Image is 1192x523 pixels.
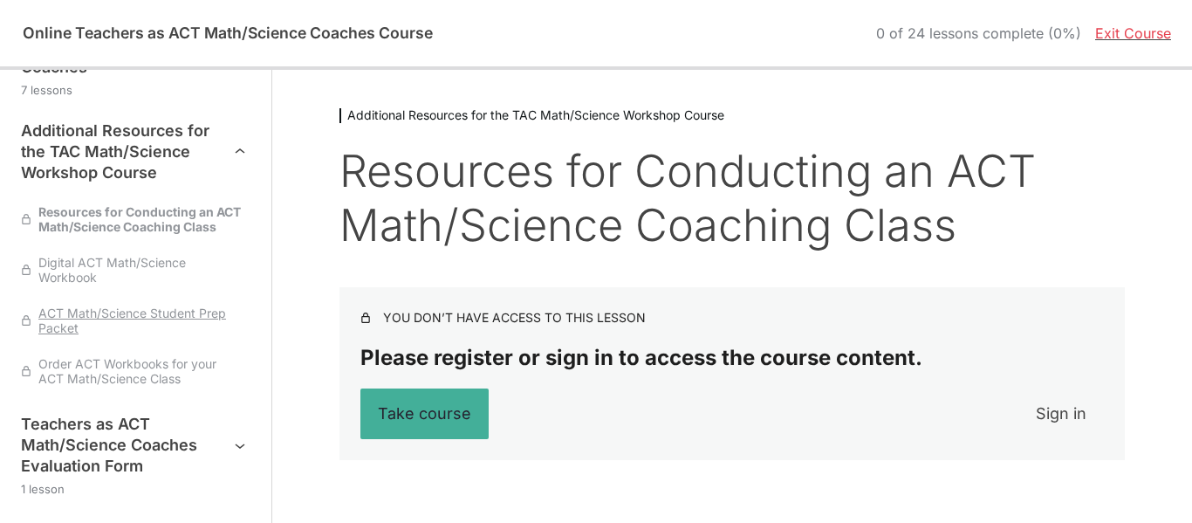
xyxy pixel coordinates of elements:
h3: Additional Resources for the TAC Math/Science Workshop Course [21,120,212,183]
a: Exit Course [1095,24,1171,42]
span: Digital ACT Math/Science Workbook [31,255,250,285]
div: 1 lesson [21,480,250,499]
button: Additional Resources for the TAC Math/Science Workshop Course [21,120,250,183]
a: Order ACT Workbooks for your ACT Math/Science Class [21,356,250,386]
h3: Teachers as ACT Math/Science Coaches Evaluation Form [21,414,212,477]
span: Order ACT Workbooks for your ACT Math/Science Class [31,356,250,386]
div: You don’t have access to this lesson [383,308,646,327]
span: Resources for Conducting an ACT Math/Science Coaching Class [31,204,250,234]
a: ACT Math/Science Student Prep Packet [21,306,250,335]
a: Sign in [1018,393,1104,435]
p: Please register or sign in to access the course content. [360,344,1104,371]
a: Digital ACT Math/Science Workbook [21,255,250,285]
h2: Online Teachers as ACT Math/Science Coaches Course [21,24,435,43]
h1: Resources for Conducting an ACT Math/Science Coaching Class [339,144,1125,252]
div: 7 lessons [21,81,250,100]
h3: Additional Resources for the TAC Math/Science Workshop Course [339,108,1125,123]
span: ACT Math/Science Student Prep Packet [31,306,250,335]
a: Resources for Conducting an ACT Math/Science Coaching Class [21,204,250,234]
button: Teachers as ACT Math/Science Coaches Evaluation Form [21,414,250,477]
a: Take course [360,389,489,440]
div: 0 of 24 lessons complete (0%) [876,25,1081,42]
